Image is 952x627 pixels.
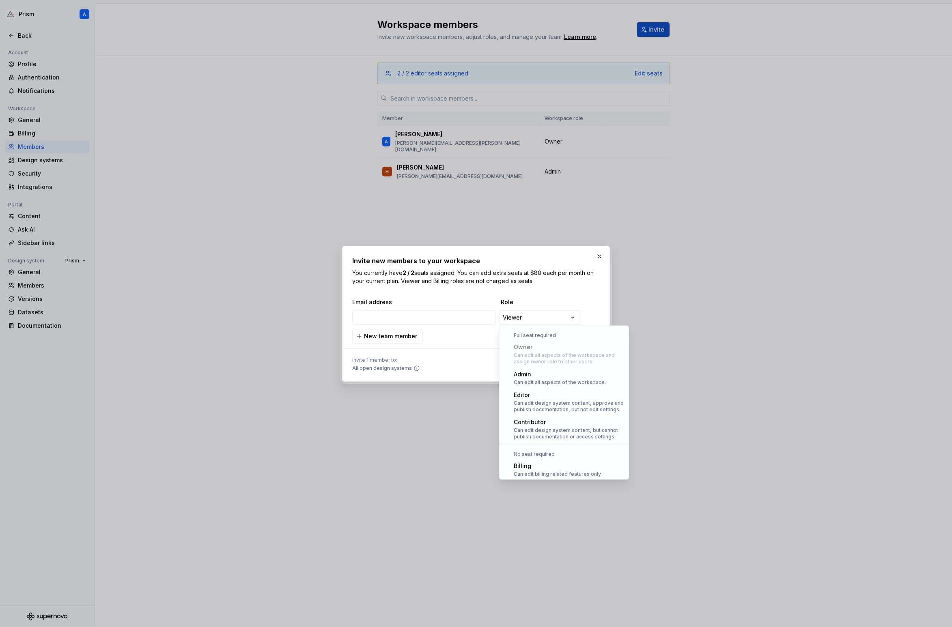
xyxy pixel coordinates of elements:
span: Billing [514,462,531,469]
div: Can edit design system content, but cannot publish documentation or access settings. [514,427,624,440]
div: Can edit design system content, approve and publish documentation, but not edit settings. [514,400,624,413]
div: Full seat required [501,332,627,339]
span: Contributor [514,419,546,425]
div: Can edit all aspects of the workspace. [514,379,606,386]
div: Can edit billing related features only. [514,471,602,477]
span: Admin [514,371,531,378]
span: Owner [514,344,532,350]
span: Editor [514,391,530,398]
div: Can edit all aspects of the workspace and assign owner role to other users. [514,352,624,365]
div: No seat required [501,451,627,457]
